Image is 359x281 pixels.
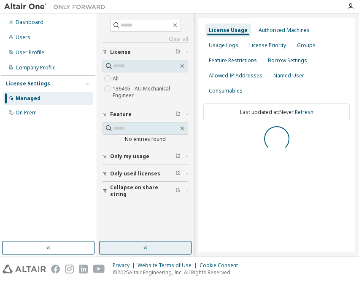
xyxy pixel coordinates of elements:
[268,57,307,64] div: Borrow Settings
[209,42,238,49] div: Usage Logs
[103,36,188,42] a: Clear all
[209,57,257,64] div: Feature Restrictions
[103,43,188,61] button: License
[4,3,110,11] img: Altair One
[3,265,46,273] img: altair_logo.svg
[113,269,243,276] p: © 2025 Altair Engineering, Inc. All Rights Reserved.
[103,182,188,200] button: Collapse on share string
[175,170,181,177] span: Clear filter
[65,265,74,273] img: instagram.svg
[209,87,243,94] div: Consumables
[110,170,160,177] span: Only used licenses
[16,19,43,26] div: Dashboard
[110,111,132,118] span: Feature
[110,153,149,160] span: Only my usage
[175,111,181,118] span: Clear filter
[16,49,44,56] div: User Profile
[79,265,88,273] img: linkedin.svg
[103,105,188,124] button: Feature
[138,262,200,269] div: Website Terms of Use
[249,42,286,49] div: License Priority
[209,27,248,34] div: License Usage
[5,80,50,87] div: License Settings
[295,109,313,116] a: Refresh
[103,164,188,183] button: Only used licenses
[259,27,310,34] div: Authorized Machines
[16,109,37,116] div: On Prem
[209,72,262,79] div: Allowed IP Addresses
[16,64,56,71] div: Company Profile
[113,84,188,101] label: 136495 - AU Mechanical Engineer
[103,136,188,143] div: No entries found
[16,34,30,41] div: Users
[175,49,181,56] span: Clear filter
[203,103,350,121] div: Last updated at: Never
[113,74,120,84] label: All
[200,262,243,269] div: Cookie Consent
[16,95,40,102] div: Managed
[297,42,316,49] div: Groups
[113,262,138,269] div: Privacy
[110,184,175,198] span: Collapse on share string
[175,188,181,194] span: Clear filter
[51,265,60,273] img: facebook.svg
[103,147,188,166] button: Only my usage
[175,153,181,160] span: Clear filter
[273,72,304,79] div: Named User
[110,49,131,56] span: License
[93,265,105,273] img: youtube.svg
